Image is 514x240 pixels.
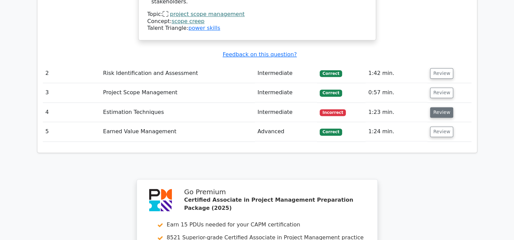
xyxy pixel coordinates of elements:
[172,18,205,24] a: scope creep
[43,122,101,141] td: 5
[366,103,427,122] td: 1:23 min.
[430,87,453,98] button: Review
[366,122,427,141] td: 1:24 min.
[100,122,255,141] td: Earned Value Management
[366,83,427,102] td: 0:57 min.
[255,83,317,102] td: Intermediate
[223,51,297,58] a: Feedback on this question?
[100,103,255,122] td: Estimation Techniques
[100,83,255,102] td: Project Scope Management
[147,11,367,32] div: Talent Triangle:
[320,128,342,135] span: Correct
[366,64,427,83] td: 1:42 min.
[320,89,342,96] span: Correct
[147,11,367,18] div: Topic:
[255,122,317,141] td: Advanced
[43,103,101,122] td: 4
[430,68,453,79] button: Review
[255,64,317,83] td: Intermediate
[43,64,101,83] td: 2
[170,11,245,17] a: project scope management
[430,126,453,137] button: Review
[147,18,367,25] div: Concept:
[255,103,317,122] td: Intermediate
[320,70,342,77] span: Correct
[320,109,346,116] span: Incorrect
[430,107,453,118] button: Review
[100,64,255,83] td: Risk Identification and Assessment
[188,25,220,31] a: power skills
[43,83,101,102] td: 3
